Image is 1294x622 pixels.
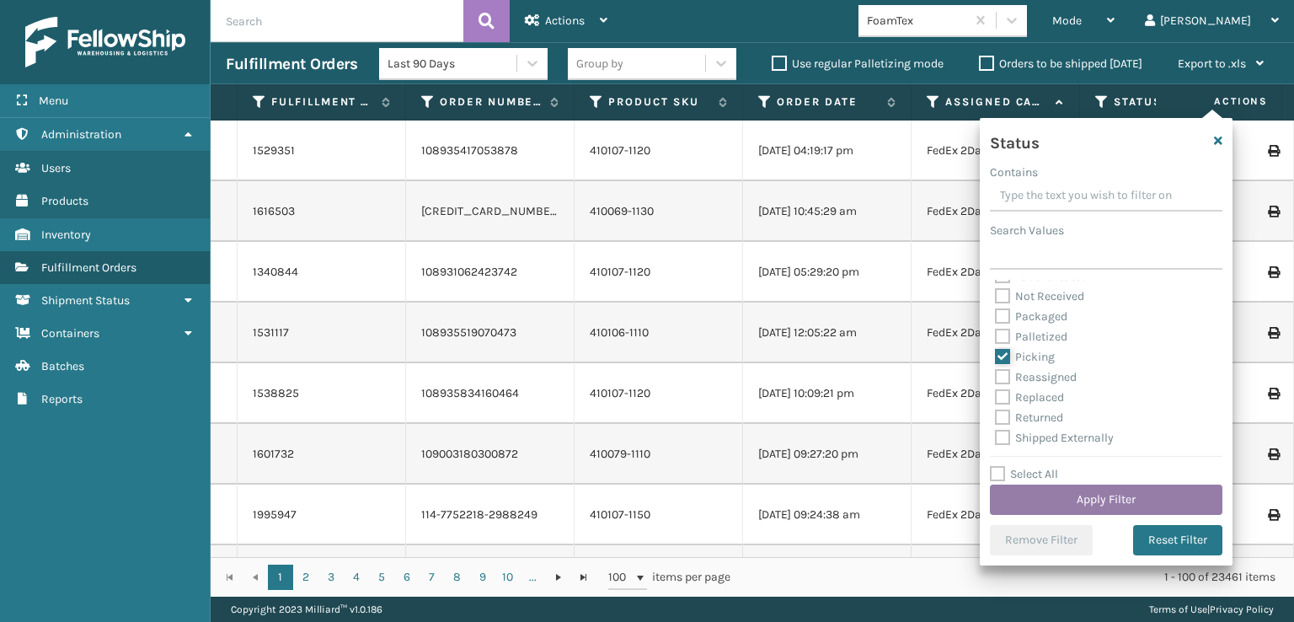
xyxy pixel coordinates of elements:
[590,204,654,218] a: 410069-1130
[406,121,575,181] td: 108935417053878
[590,143,650,158] a: 410107-1120
[995,390,1064,405] label: Replaced
[990,485,1222,515] button: Apply Filter
[406,181,575,242] td: [CREDIT_CARD_NUMBER]
[253,385,299,402] a: 1538825
[990,525,1093,555] button: Remove Filter
[912,121,1080,181] td: FedEx 2Day
[1133,525,1222,555] button: Reset Filter
[590,507,650,522] a: 410107-1150
[608,569,634,586] span: 100
[995,330,1067,344] label: Palletized
[912,424,1080,485] td: FedEx 2Day
[990,222,1064,239] label: Search Values
[590,325,649,340] a: 410106-1110
[995,431,1114,445] label: Shipped Externally
[41,127,121,142] span: Administration
[608,94,710,110] label: Product SKU
[912,485,1080,545] td: FedEx 2Day
[577,571,591,584] span: Go to the last page
[406,303,575,363] td: 108935519070473
[743,545,912,606] td: [DATE] 09:53:18 am
[945,94,1047,110] label: Assigned Carrier Service
[995,289,1084,303] label: Not Received
[912,242,1080,303] td: FedEx 2Day
[995,350,1055,364] label: Picking
[253,324,289,341] a: 1531117
[743,485,912,545] td: [DATE] 09:24:38 am
[420,565,445,590] a: 7
[470,565,495,590] a: 9
[1268,266,1278,278] i: Print Label
[253,507,297,523] a: 1995947
[743,303,912,363] td: [DATE] 12:05:22 am
[867,12,967,29] div: FoamTex
[912,303,1080,363] td: FedEx 2Day
[406,424,575,485] td: 109003180300872
[995,410,1063,425] label: Returned
[743,363,912,424] td: [DATE] 10:09:21 pm
[344,565,369,590] a: 4
[445,565,470,590] a: 8
[546,565,571,590] a: Go to the next page
[271,94,373,110] label: Fulfillment Order Id
[41,392,83,406] span: Reports
[545,13,585,28] span: Actions
[41,326,99,340] span: Containers
[41,293,130,308] span: Shipment Status
[1268,327,1278,339] i: Print Label
[521,565,546,590] a: ...
[1268,509,1278,521] i: Print Label
[576,55,623,72] div: Group by
[590,265,650,279] a: 410107-1120
[754,569,1275,586] div: 1 - 100 of 23461 items
[777,94,879,110] label: Order Date
[979,56,1142,71] label: Orders to be shipped [DATE]
[990,128,1039,153] h4: Status
[990,164,1038,181] label: Contains
[743,181,912,242] td: [DATE] 10:45:29 am
[440,94,542,110] label: Order Number
[1149,597,1274,622] div: |
[253,203,295,220] a: 1616503
[388,55,518,72] div: Last 90 Days
[1149,603,1207,615] a: Terms of Use
[268,565,293,590] a: 1
[25,17,185,67] img: logo
[318,565,344,590] a: 3
[226,54,357,74] h3: Fulfillment Orders
[394,565,420,590] a: 6
[369,565,394,590] a: 5
[406,242,575,303] td: 108931062423742
[1210,603,1274,615] a: Privacy Policy
[912,181,1080,242] td: FedEx 2Day
[293,565,318,590] a: 2
[1268,388,1278,399] i: Print Label
[41,359,84,373] span: Batches
[990,181,1222,212] input: Type the text you wish to filter on
[995,309,1067,324] label: Packaged
[1161,88,1278,115] span: Actions
[495,565,521,590] a: 10
[1114,94,1216,110] label: Status
[1268,145,1278,157] i: Print Label
[406,363,575,424] td: 108935834160464
[552,571,565,584] span: Go to the next page
[590,386,650,400] a: 410107-1120
[743,424,912,485] td: [DATE] 09:27:20 pm
[995,370,1077,384] label: Reassigned
[253,264,298,281] a: 1340844
[253,446,294,463] a: 1601732
[743,121,912,181] td: [DATE] 04:19:17 pm
[743,242,912,303] td: [DATE] 05:29:20 pm
[231,597,382,622] p: Copyright 2023 Milliard™ v 1.0.186
[571,565,596,590] a: Go to the last page
[39,94,68,108] span: Menu
[912,545,1080,606] td: FedEx 2Day
[1052,13,1082,28] span: Mode
[406,485,575,545] td: 114-7752218-2988249
[608,565,731,590] span: items per page
[990,467,1058,481] label: Select All
[590,447,650,461] a: 410079-1110
[772,56,944,71] label: Use regular Palletizing mode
